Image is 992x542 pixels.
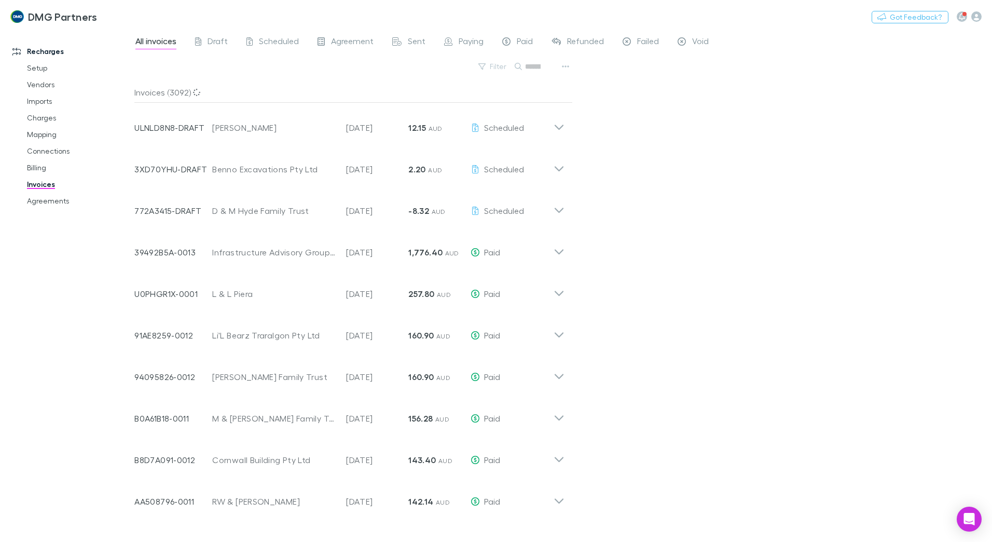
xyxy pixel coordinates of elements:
span: Refunded [567,36,604,49]
span: AUD [432,208,446,215]
a: Billing [17,159,140,176]
span: AUD [436,498,450,506]
div: 91AE8259-0012Li'L Bearz Traralgon Pty Ltd[DATE]160.90 AUDPaid [126,310,573,352]
strong: 160.90 [408,330,434,341]
span: AUD [445,249,459,257]
p: [DATE] [346,288,408,300]
span: AUD [436,332,450,340]
span: Scheduled [484,206,524,215]
div: 39492B5A-0013Infrastructure Advisory Group Pty Ltd[DATE]1,776.40 AUDPaid [126,227,573,269]
p: 94095826-0012 [134,371,212,383]
a: Mapping [17,126,140,143]
p: [DATE] [346,246,408,259]
p: [DATE] [346,495,408,508]
p: [DATE] [346,412,408,425]
span: Paid [484,330,500,340]
strong: 142.14 [408,496,433,507]
p: 772A3415-DRAFT [134,205,212,217]
div: [PERSON_NAME] Family Trust [212,371,336,383]
span: Paid [484,496,500,506]
div: Cornwall Building Pty Ltd [212,454,336,466]
a: DMG Partners [4,4,103,29]
span: All invoices [135,36,176,49]
strong: 257.80 [408,289,434,299]
div: Li'L Bearz Traralgon Pty Ltd [212,329,336,342]
p: [DATE] [346,454,408,466]
p: ULNLD8N8-DRAFT [134,121,212,134]
a: Imports [17,93,140,110]
span: Scheduled [484,123,524,132]
span: AUD [438,457,452,465]
strong: 160.90 [408,372,434,382]
strong: 1,776.40 [408,247,443,258]
div: AA508796-0011RW & [PERSON_NAME][DATE]142.14 AUDPaid [126,477,573,518]
span: AUD [437,291,451,299]
span: Scheduled [259,36,299,49]
p: [DATE] [346,121,408,134]
p: [DATE] [346,163,408,175]
span: Draft [208,36,228,49]
div: M & [PERSON_NAME] Family Trust [212,412,336,425]
span: Paid [484,455,500,465]
div: B0A61B18-0011M & [PERSON_NAME] Family Trust[DATE]156.28 AUDPaid [126,394,573,435]
p: 3XD70YHU-DRAFT [134,163,212,175]
span: AUD [435,415,449,423]
strong: 12.15 [408,123,426,133]
a: Vendors [17,76,140,93]
a: Recharges [2,43,140,60]
strong: -8.32 [408,206,429,216]
a: Agreements [17,193,140,209]
div: Infrastructure Advisory Group Pty Ltd [212,246,336,259]
span: Scheduled [484,164,524,174]
div: RW & [PERSON_NAME] [212,495,336,508]
div: ULNLD8N8-DRAFT[PERSON_NAME][DATE]12.15 AUDScheduled [126,103,573,144]
p: [DATE] [346,371,408,383]
span: AUD [429,125,443,132]
strong: 143.40 [408,455,436,465]
img: DMG Partners's Logo [10,10,24,23]
div: B8D7A091-0012Cornwall Building Pty Ltd[DATE]143.40 AUDPaid [126,435,573,477]
div: 94095826-0012[PERSON_NAME] Family Trust[DATE]160.90 AUDPaid [126,352,573,394]
strong: 2.20 [408,164,425,174]
strong: 156.28 [408,413,433,424]
span: Failed [637,36,659,49]
span: Paid [517,36,533,49]
span: Agreement [331,36,374,49]
span: Sent [408,36,425,49]
span: Paying [459,36,484,49]
p: U0PHGR1X-0001 [134,288,212,300]
div: Benno Excavations Pty Ltd [212,163,336,175]
p: AA508796-0011 [134,495,212,508]
a: Setup [17,60,140,76]
div: 3XD70YHU-DRAFTBenno Excavations Pty Ltd[DATE]2.20 AUDScheduled [126,144,573,186]
div: 772A3415-DRAFTD & M Hyde Family Trust[DATE]-8.32 AUDScheduled [126,186,573,227]
p: 91AE8259-0012 [134,329,212,342]
p: B0A61B18-0011 [134,412,212,425]
h3: DMG Partners [28,10,98,23]
button: Filter [473,60,513,73]
span: Void [692,36,709,49]
div: [PERSON_NAME] [212,121,336,134]
p: B8D7A091-0012 [134,454,212,466]
span: Paid [484,247,500,257]
div: D & M Hyde Family Trust [212,205,336,217]
span: Paid [484,413,500,423]
a: Invoices [17,176,140,193]
div: L & L Piera [212,288,336,300]
div: U0PHGR1X-0001L & L Piera[DATE]257.80 AUDPaid [126,269,573,310]
span: Paid [484,289,500,299]
span: Paid [484,372,500,382]
span: AUD [428,166,442,174]
p: 39492B5A-0013 [134,246,212,259]
span: AUD [436,374,450,382]
a: Connections [17,143,140,159]
p: [DATE] [346,205,408,217]
div: Open Intercom Messenger [957,507,982,532]
button: Got Feedback? [872,11,948,23]
a: Charges [17,110,140,126]
p: [DATE] [346,329,408,342]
